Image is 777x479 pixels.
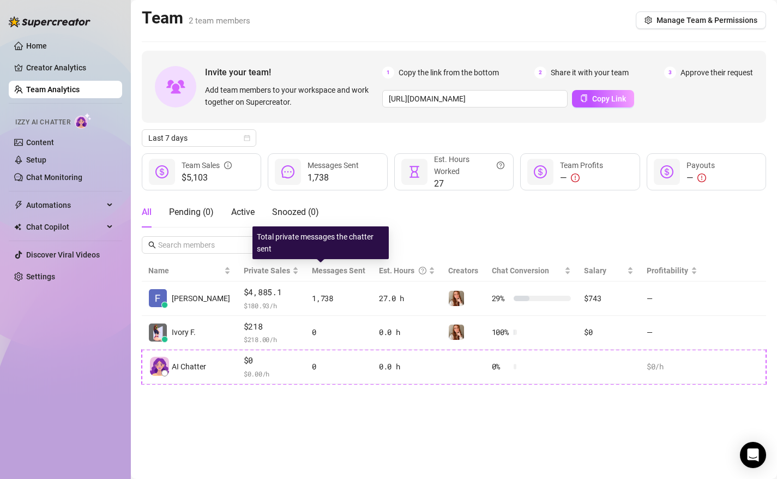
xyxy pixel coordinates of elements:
[26,218,104,236] span: Chat Copilot
[640,282,704,316] td: —
[205,65,382,79] span: Invite your team!
[149,324,167,342] img: Ivory Fox
[14,201,23,209] span: thunderbolt
[492,361,509,373] span: 0 %
[534,165,547,178] span: dollar-circle
[172,292,230,304] span: [PERSON_NAME]
[312,266,365,275] span: Messages Sent
[442,260,485,282] th: Creators
[182,171,232,184] span: $5,103
[592,94,626,103] span: Copy Link
[379,326,436,338] div: 0.0 h
[497,153,504,177] span: question-circle
[379,361,436,373] div: 0.0 h
[272,207,319,217] span: Snoozed ( 0 )
[26,59,113,76] a: Creator Analytics
[645,16,652,24] span: setting
[312,292,366,304] div: 1,738
[244,354,299,367] span: $0
[14,223,21,231] img: Chat Copilot
[308,171,359,184] span: 1,738
[379,292,436,304] div: 27.0 h
[150,357,169,376] img: izzy-ai-chatter-avatar-DDCN_rTZ.svg
[244,320,299,333] span: $218
[244,368,299,379] span: $ 0.00 /h
[172,326,196,338] span: Ivory F.
[636,11,766,29] button: Manage Team & Permissions
[231,207,255,217] span: Active
[584,292,634,304] div: $743
[26,85,80,94] a: Team Analytics
[434,177,504,190] span: 27
[312,361,366,373] div: 0
[647,361,697,373] div: $0 /h
[26,272,55,281] a: Settings
[551,67,629,79] span: Share it with your team
[664,67,676,79] span: 3
[382,67,394,79] span: 1
[584,326,634,338] div: $0
[15,117,70,128] span: Izzy AI Chatter
[686,171,715,184] div: —
[26,138,54,147] a: Content
[26,155,46,164] a: Setup
[205,84,378,108] span: Add team members to your workspace and work together on Supercreator.
[740,442,766,468] div: Open Intercom Messenger
[169,206,214,219] div: Pending ( 0 )
[580,94,588,102] span: copy
[155,165,168,178] span: dollar-circle
[680,67,753,79] span: Approve their request
[149,289,167,307] img: Fiona Watkins C…
[26,196,104,214] span: Automations
[244,300,299,311] span: $ 180.93 /h
[449,291,464,306] img: Ivory
[148,241,156,249] span: search
[492,326,509,338] span: 100 %
[312,326,366,338] div: 0
[697,173,706,182] span: exclamation-circle
[560,161,603,170] span: Team Profits
[434,153,504,177] div: Est. Hours Worked
[571,173,580,182] span: exclamation-circle
[224,159,232,171] span: info-circle
[142,260,237,282] th: Name
[9,16,91,27] img: logo-BBDzfeDw.svg
[244,266,290,275] span: Private Sales
[560,171,603,184] div: —
[399,67,499,79] span: Copy the link from the bottom
[656,16,757,25] span: Manage Team & Permissions
[534,67,546,79] span: 2
[75,113,92,129] img: AI Chatter
[492,292,509,304] span: 29 %
[148,130,250,146] span: Last 7 days
[158,239,248,251] input: Search members
[408,165,421,178] span: hourglass
[308,161,359,170] span: Messages Sent
[244,334,299,345] span: $ 218.00 /h
[26,41,47,50] a: Home
[142,8,250,28] h2: Team
[281,165,294,178] span: message
[189,16,250,26] span: 2 team members
[419,265,426,277] span: question-circle
[142,206,152,219] div: All
[26,173,82,182] a: Chat Monitoring
[572,90,634,107] button: Copy Link
[584,266,606,275] span: Salary
[244,135,250,141] span: calendar
[26,250,100,259] a: Discover Viral Videos
[252,226,389,259] div: Total private messages the chatter sent
[172,361,206,373] span: AI Chatter
[660,165,673,178] span: dollar-circle
[379,265,427,277] div: Est. Hours
[647,266,688,275] span: Profitability
[148,265,222,277] span: Name
[449,325,464,340] img: Ivory
[182,159,232,171] div: Team Sales
[244,286,299,299] span: $4,885.1
[686,161,715,170] span: Payouts
[640,316,704,350] td: —
[492,266,549,275] span: Chat Conversion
